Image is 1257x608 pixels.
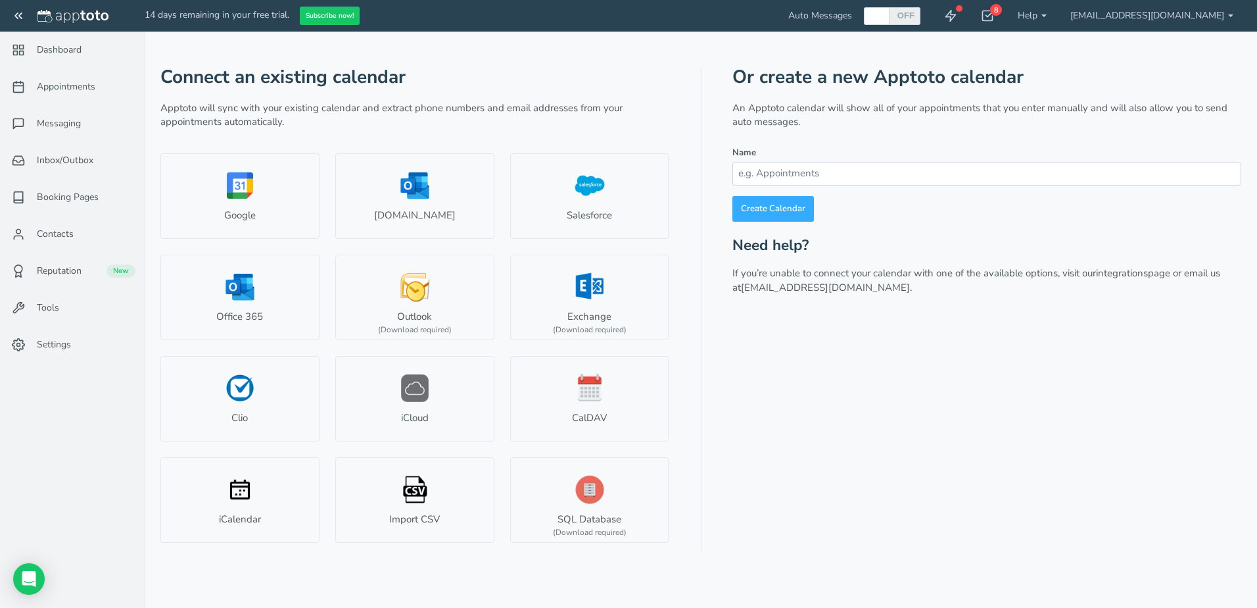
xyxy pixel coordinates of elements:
[510,457,669,543] a: SQL Database
[732,196,814,222] a: Create Calendar
[897,10,915,21] label: OFF
[37,338,71,351] span: Settings
[741,281,912,294] a: [EMAIL_ADDRESS][DOMAIN_NAME].
[335,153,494,239] a: [DOMAIN_NAME]
[553,527,627,538] div: (Download required)
[990,4,1002,16] div: 8
[732,101,1241,130] p: An Apptoto calendar will show all of your appointments that you enter manually and will also allo...
[335,356,494,442] a: iCloud
[510,153,669,239] a: Salesforce
[160,67,669,88] h1: Connect an existing calendar
[510,356,669,442] a: CalDAV
[37,10,108,23] img: logo-apptoto--white.svg
[160,101,669,130] p: Apptoto will sync with your existing calendar and extract phone numbers and email addresses from ...
[13,563,45,595] div: Open Intercom Messenger
[732,162,1241,185] input: e.g. Appointments
[160,153,320,239] a: Google
[160,457,320,543] a: iCalendar
[37,80,95,93] span: Appointments
[378,324,452,336] div: (Download required)
[37,228,74,241] span: Contacts
[300,7,360,26] button: Subscribe now!
[335,255,494,340] a: Outlook
[37,117,81,130] span: Messaging
[107,265,135,278] div: New
[145,9,289,21] span: 14 days remaining in your free trial.
[37,301,59,315] span: Tools
[160,356,320,442] a: Clio
[37,265,82,278] span: Reputation
[335,457,494,543] a: Import CSV
[732,266,1241,295] p: If you’re unable to connect your calendar with one of the available options, visit our page or em...
[788,9,852,22] span: Auto Messages
[37,43,82,57] span: Dashboard
[37,154,93,167] span: Inbox/Outbox
[1096,266,1148,280] a: integrations
[510,255,669,340] a: Exchange
[732,147,756,159] label: Name
[732,238,1241,254] h2: Need help?
[553,324,627,336] div: (Download required)
[732,67,1241,88] h1: Or create a new Apptoto calendar
[160,255,320,340] a: Office 365
[37,191,99,204] span: Booking Pages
